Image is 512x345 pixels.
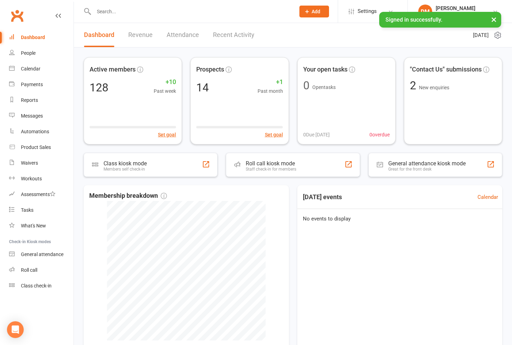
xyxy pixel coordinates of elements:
[21,50,36,56] div: People
[303,80,310,91] div: 0
[7,321,24,338] div: Open Intercom Messenger
[295,209,505,228] div: No events to display
[258,77,283,87] span: +1
[299,6,329,17] button: Add
[246,167,296,172] div: Staff check-in for members
[9,278,74,294] a: Class kiosk mode
[9,187,74,202] a: Assessments
[21,160,38,166] div: Waivers
[104,167,147,172] div: Members self check-in
[21,97,38,103] div: Reports
[21,66,40,72] div: Calendar
[21,129,49,134] div: Automations
[418,5,432,18] div: DM
[21,113,43,119] div: Messages
[158,131,176,138] button: Set goal
[477,193,498,201] a: Calendar
[265,131,283,138] button: Set goal
[9,202,74,218] a: Tasks
[21,144,51,150] div: Product Sales
[154,77,176,87] span: +10
[9,262,74,278] a: Roll call
[9,92,74,108] a: Reports
[385,16,442,23] span: Signed in successfully.
[90,65,136,75] span: Active members
[488,12,500,27] button: ×
[297,191,347,203] h3: [DATE] events
[410,79,419,92] span: 2
[90,82,108,93] div: 128
[196,65,224,75] span: Prospects
[388,167,466,172] div: Great for the front desk
[21,252,63,257] div: General attendance
[9,218,74,234] a: What's New
[21,35,45,40] div: Dashboard
[9,247,74,262] a: General attendance kiosk mode
[258,87,283,95] span: Past month
[84,23,114,47] a: Dashboard
[9,30,74,45] a: Dashboard
[303,65,347,75] span: Your open tasks
[436,5,475,12] div: [PERSON_NAME]
[154,87,176,95] span: Past week
[358,3,377,19] span: Settings
[21,192,55,197] div: Assessments
[9,140,74,155] a: Product Sales
[21,82,43,87] div: Payments
[473,31,489,39] span: [DATE]
[9,108,74,124] a: Messages
[92,7,290,16] input: Search...
[312,9,320,14] span: Add
[213,23,254,47] a: Recent Activity
[196,82,209,93] div: 14
[9,124,74,140] a: Automations
[9,77,74,92] a: Payments
[21,267,37,273] div: Roll call
[388,160,466,167] div: General attendance kiosk mode
[246,160,296,167] div: Roll call kiosk mode
[128,23,153,47] a: Revenue
[21,283,52,288] div: Class check-in
[9,155,74,171] a: Waivers
[167,23,199,47] a: Attendance
[312,84,336,90] span: Open tasks
[410,65,482,75] span: "Contact Us" submissions
[419,85,449,90] span: New enquiries
[8,7,26,24] a: Clubworx
[436,12,475,18] div: ZenSport
[303,131,330,138] span: 0 Due [DATE]
[21,176,42,181] div: Workouts
[9,171,74,187] a: Workouts
[9,61,74,77] a: Calendar
[104,160,147,167] div: Class kiosk mode
[89,191,167,201] span: Membership breakdown
[369,131,390,138] span: 0 overdue
[9,45,74,61] a: People
[21,207,33,213] div: Tasks
[21,223,46,228] div: What's New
